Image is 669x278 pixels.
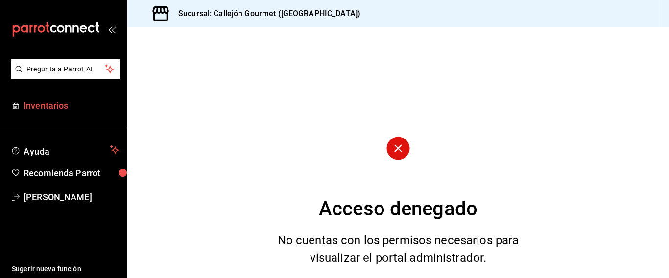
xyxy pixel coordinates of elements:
span: Pregunta a Parrot AI [26,64,105,74]
h3: Sucursal: Callejón Gourmet ([GEOGRAPHIC_DATA]) [170,8,360,20]
button: open_drawer_menu [108,25,116,33]
span: [PERSON_NAME] [24,190,119,204]
button: Pregunta a Parrot AI [11,59,120,79]
span: Sugerir nueva función [12,264,119,274]
div: Acceso denegado [319,194,478,224]
span: Inventarios [24,99,119,112]
a: Pregunta a Parrot AI [7,71,120,81]
div: No cuentas con los permisos necesarios para visualizar el portal administrador. [265,232,531,267]
span: Recomienda Parrot [24,166,119,180]
span: Ayuda [24,144,106,156]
